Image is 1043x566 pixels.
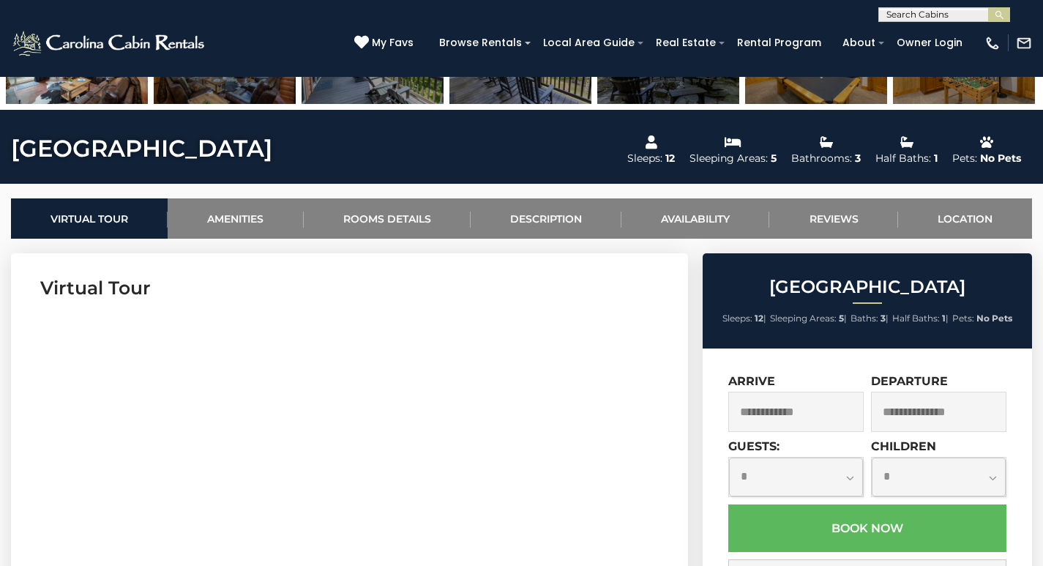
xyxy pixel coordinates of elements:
a: Availability [621,198,769,239]
label: Children [871,439,936,453]
strong: No Pets [976,313,1012,324]
label: Guests: [728,439,780,453]
img: phone-regular-white.png [984,35,1001,51]
button: Book Now [728,504,1006,552]
strong: 1 [942,313,946,324]
span: Pets: [952,313,974,324]
a: Amenities [168,198,303,239]
img: White-1-2.png [11,29,209,58]
a: About [835,31,883,54]
a: My Favs [354,35,417,51]
label: Arrive [728,374,775,388]
li: | [851,309,889,328]
span: Sleeps: [722,313,752,324]
a: Rental Program [730,31,829,54]
li: | [722,309,766,328]
a: Description [471,198,621,239]
strong: 5 [839,313,844,324]
span: Half Baths: [892,313,940,324]
a: Owner Login [889,31,970,54]
strong: 12 [755,313,763,324]
a: Local Area Guide [536,31,642,54]
a: Virtual Tour [11,198,168,239]
img: mail-regular-white.png [1016,35,1032,51]
a: Browse Rentals [432,31,529,54]
a: Rooms Details [304,198,471,239]
label: Departure [871,374,948,388]
a: Location [898,198,1032,239]
strong: 3 [881,313,886,324]
h2: [GEOGRAPHIC_DATA] [706,278,1028,297]
span: Baths: [851,313,878,324]
h3: Virtual Tour [40,275,659,301]
a: Reviews [769,198,897,239]
li: | [892,309,949,328]
a: Real Estate [648,31,723,54]
li: | [770,309,847,328]
span: Sleeping Areas: [770,313,837,324]
span: My Favs [372,35,414,51]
